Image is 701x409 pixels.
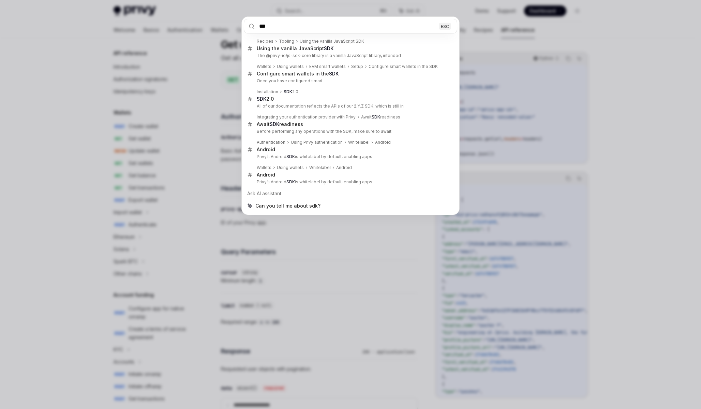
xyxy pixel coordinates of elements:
[439,23,451,30] div: ESC
[255,202,320,209] span: Can you tell me about sdk?
[257,179,443,185] p: Privy’s Android is whitelabel by default, enabling apps
[277,64,304,69] div: Using wallets
[270,121,279,127] b: SDK
[369,64,438,69] div: Configure smart wallets in the SDK
[329,71,339,76] b: SDK
[372,114,380,119] b: SDK
[257,71,339,77] div: Configure smart wallets in the
[257,146,275,153] div: Android
[257,103,443,109] p: All of our documentation reflects the APIs of our 2.Y.Z SDK, which is still in
[257,78,443,84] p: Once you have configured smart
[284,89,298,95] div: 2.0
[244,187,457,200] div: Ask AI assistant
[257,39,273,44] div: Recipes
[277,165,304,170] div: Using wallets
[257,45,333,52] div: Using the vanilla JavaScript
[257,114,356,120] div: Integrating your authentication provider with Privy
[257,172,275,178] div: Android
[257,121,303,127] div: Await readiness
[257,53,443,58] p: The @privy-io/js-sdk-core library is a vanilla JavaScript library, intended
[291,140,343,145] div: Using Privy authentication
[284,89,292,94] b: SDK
[257,140,285,145] div: Authentication
[257,154,443,159] p: Privy’s Android is whitelabel by default, enabling apps
[336,165,352,170] div: Android
[257,89,278,95] div: Installation
[361,114,400,120] div: Await readiness
[257,96,266,102] b: SDK
[309,165,331,170] div: Whitelabel
[257,165,271,170] div: Wallets
[286,179,295,184] b: SDK
[279,39,294,44] div: Tooling
[309,64,346,69] div: EVM smart wallets
[257,129,443,134] p: Before performing any operations with the SDK, make sure to await
[351,64,363,69] div: Setup
[300,39,364,44] div: Using the vanilla JavaScript SDK
[375,140,391,145] div: Android
[257,64,271,69] div: Wallets
[257,96,274,102] div: 2.0
[286,154,295,159] b: SDK
[348,140,370,145] div: Whitelabel
[324,45,333,51] b: SDK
